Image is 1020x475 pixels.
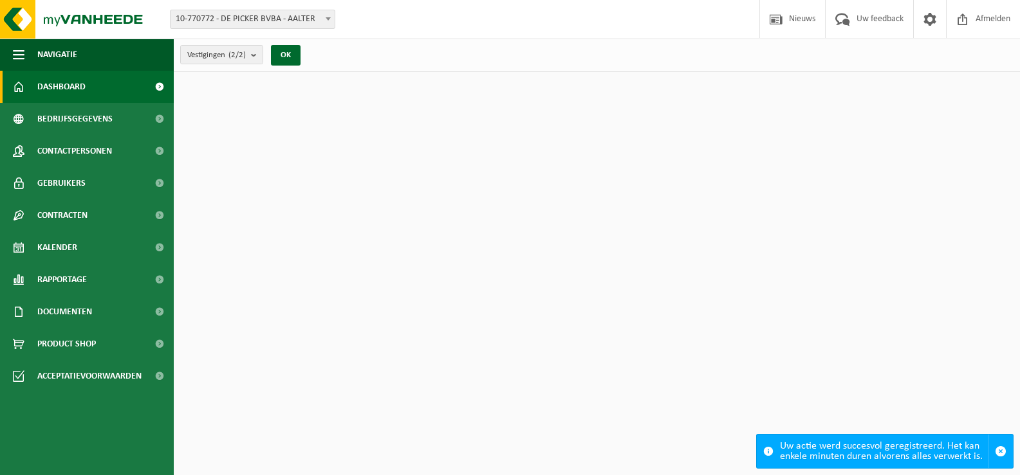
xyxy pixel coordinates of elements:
[37,296,92,328] span: Documenten
[37,103,113,135] span: Bedrijfsgegevens
[37,360,142,392] span: Acceptatievoorwaarden
[37,71,86,103] span: Dashboard
[37,328,96,360] span: Product Shop
[271,45,301,66] button: OK
[37,231,77,264] span: Kalender
[37,199,88,231] span: Contracten
[37,167,86,199] span: Gebruikers
[37,135,112,167] span: Contactpersonen
[187,46,246,65] span: Vestigingen
[170,10,335,29] span: 10-770772 - DE PICKER BVBA - AALTER
[180,45,263,64] button: Vestigingen(2/2)
[171,10,335,28] span: 10-770772 - DE PICKER BVBA - AALTER
[37,39,77,71] span: Navigatie
[37,264,87,296] span: Rapportage
[780,435,988,468] div: Uw actie werd succesvol geregistreerd. Het kan enkele minuten duren alvorens alles verwerkt is.
[228,51,246,59] count: (2/2)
